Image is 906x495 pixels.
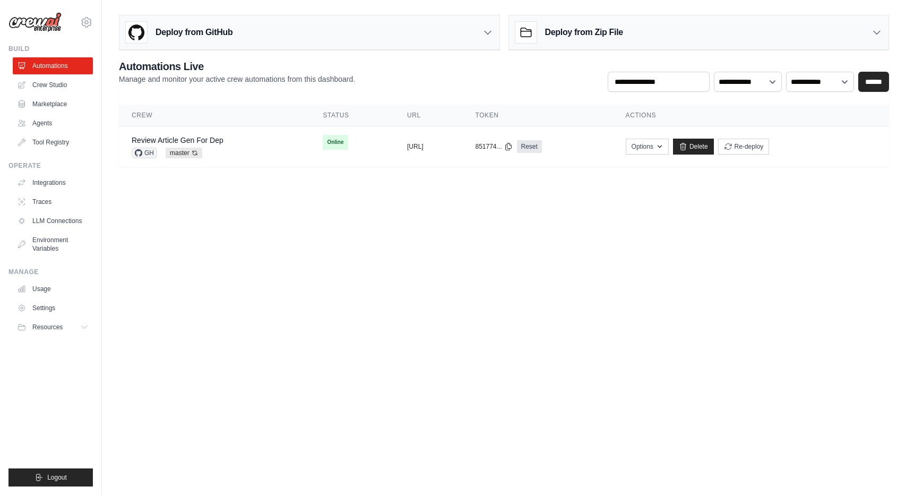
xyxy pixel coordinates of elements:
a: Review Article Gen For Dep [132,136,223,144]
span: Online [323,135,348,150]
button: 851774... [475,142,512,151]
img: Logo [8,12,62,32]
a: Tool Registry [13,134,93,151]
img: GitHub Logo [126,22,147,43]
a: Delete [673,139,714,155]
a: Settings [13,300,93,317]
a: Agents [13,115,93,132]
a: Reset [517,140,542,153]
div: Build [8,45,93,53]
h3: Deploy from Zip File [545,26,623,39]
span: master [166,148,202,158]
a: Automations [13,57,93,74]
th: Status [310,105,394,126]
a: Traces [13,193,93,210]
a: Environment Variables [13,232,93,257]
th: Actions [613,105,889,126]
span: Logout [47,473,67,482]
h3: Deploy from GitHub [156,26,232,39]
span: Resources [32,323,63,331]
a: Marketplace [13,96,93,113]
a: Crew Studio [13,76,93,93]
a: LLM Connections [13,212,93,229]
div: Manage [8,268,93,276]
button: Options [626,139,669,155]
span: GH [132,148,157,158]
button: Resources [13,319,93,336]
th: URL [394,105,462,126]
a: Usage [13,280,93,297]
h2: Automations Live [119,59,355,74]
a: Integrations [13,174,93,191]
div: Operate [8,161,93,170]
th: Token [462,105,612,126]
th: Crew [119,105,310,126]
button: Logout [8,468,93,487]
p: Manage and monitor your active crew automations from this dashboard. [119,74,355,84]
button: Re-deploy [718,139,770,155]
